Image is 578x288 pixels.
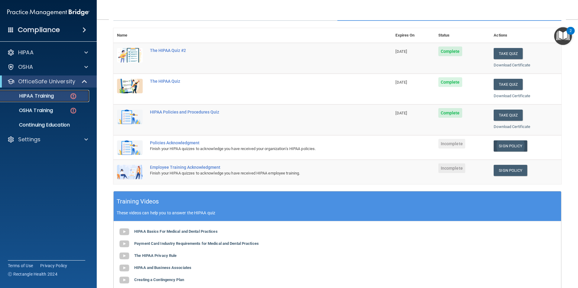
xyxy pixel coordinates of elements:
[438,108,462,118] span: Complete
[118,250,130,262] img: gray_youtube_icon.38fcd6cc.png
[18,136,41,143] p: Settings
[8,263,33,269] a: Terms of Use
[18,26,60,34] h4: Compliance
[438,77,462,87] span: Complete
[7,136,88,143] a: Settings
[134,229,218,234] b: HIPAA Basics For Medical and Dental Practices
[4,107,53,114] p: OSHA Training
[150,48,362,53] div: The HIPAA Quiz #2
[395,111,407,115] span: [DATE]
[118,238,130,250] img: gray_youtube_icon.38fcd6cc.png
[150,145,362,152] div: Finish your HIPAA quizzes to acknowledge you have received your organization’s HIPAA policies.
[554,27,572,45] button: Open Resource Center, 2 new notifications
[392,28,434,43] th: Expires On
[494,124,530,129] a: Download Certificate
[150,140,362,145] div: Policies Acknowledgment
[70,107,77,114] img: danger-circle.6113f641.png
[494,94,530,98] a: Download Certificate
[118,262,130,274] img: gray_youtube_icon.38fcd6cc.png
[4,122,86,128] p: Continuing Education
[4,93,54,99] p: HIPAA Training
[7,6,89,18] img: PMB logo
[494,79,523,90] button: Take Quiz
[134,253,177,258] b: The HIPAA Privacy Rule
[18,49,34,56] p: HIPAA
[118,274,130,286] img: gray_youtube_icon.38fcd6cc.png
[494,110,523,121] button: Take Quiz
[117,210,558,215] p: These videos can help you to answer the HIPAA quiz
[18,78,75,85] p: OfficeSafe University
[150,170,362,177] div: Finish your HIPAA quizzes to acknowledge you have received HIPAA employee training.
[494,63,530,67] a: Download Certificate
[7,78,88,85] a: OfficeSafe University
[18,63,33,71] p: OSHA
[494,165,527,176] a: Sign Policy
[118,226,130,238] img: gray_youtube_icon.38fcd6cc.png
[150,79,362,84] div: The HIPAA Quiz
[494,140,527,152] a: Sign Policy
[435,28,490,43] th: Status
[438,46,462,56] span: Complete
[438,139,465,149] span: Incomplete
[150,110,362,114] div: HIPAA Policies and Procedures Quiz
[395,80,407,85] span: [DATE]
[8,271,57,277] span: Ⓒ Rectangle Health 2024
[70,92,77,100] img: danger-circle.6113f641.png
[134,241,259,246] b: Payment Card Industry Requirements for Medical and Dental Practices
[395,49,407,54] span: [DATE]
[438,163,465,173] span: Incomplete
[494,48,523,59] button: Take Quiz
[7,49,88,56] a: HIPAA
[570,31,572,39] div: 2
[150,165,362,170] div: Employee Training Acknowledgment
[7,63,88,71] a: OSHA
[40,263,67,269] a: Privacy Policy
[117,196,159,207] h5: Training Videos
[134,277,184,282] b: Creating a Contingency Plan
[113,28,146,43] th: Name
[134,265,191,270] b: HIPAA and Business Associates
[490,28,561,43] th: Actions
